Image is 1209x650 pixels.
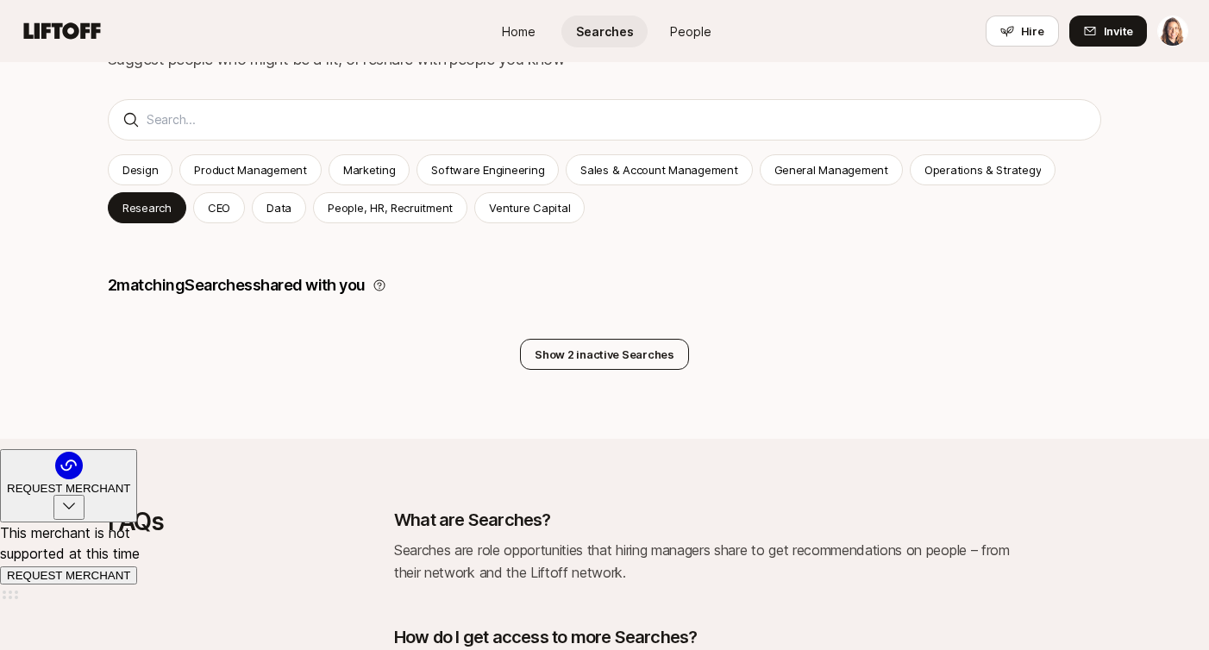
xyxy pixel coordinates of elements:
[520,339,689,370] button: Show 2 inactive Searches
[580,161,737,178] p: Sales & Account Management
[394,625,697,649] p: How do I get access to more Searches?
[986,16,1059,47] button: Hire
[576,22,634,41] span: Searches
[122,199,172,216] p: Research
[561,16,648,47] a: Searches
[648,16,734,47] a: People
[431,161,544,178] p: Software Engineering
[208,199,230,216] p: CEO
[147,109,1087,130] input: Search...
[1157,16,1188,47] button: Sheila Thompson
[489,199,570,216] p: Venture Capital
[343,161,396,178] p: Marketing
[774,161,888,178] p: General Management
[266,199,291,216] p: Data
[670,22,711,41] span: People
[475,16,561,47] a: Home
[108,273,366,297] p: 2 matching Searches shared with you
[122,161,158,178] p: Design
[1069,16,1147,47] button: Invite
[328,199,453,216] p: People, HR, Recruitment
[194,161,306,178] p: Product Management
[1021,22,1044,40] span: Hire
[1104,22,1133,40] span: Invite
[924,161,1042,178] p: Operations & Strategy
[1158,16,1187,46] img: Sheila Thompson
[502,22,536,41] span: Home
